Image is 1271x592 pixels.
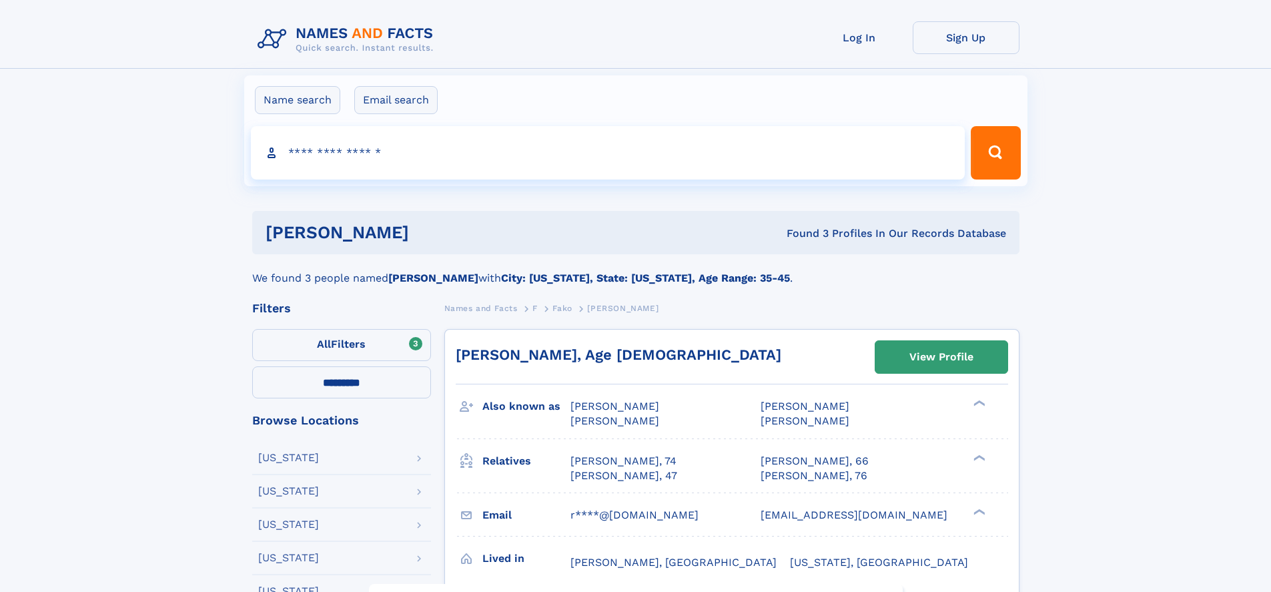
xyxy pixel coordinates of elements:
div: [US_STATE] [258,486,319,497]
div: ❯ [970,399,986,408]
div: Found 3 Profiles In Our Records Database [598,226,1006,241]
a: F [532,300,538,316]
img: Logo Names and Facts [252,21,444,57]
button: Search Button [971,126,1020,180]
a: [PERSON_NAME], 47 [570,469,677,483]
div: View Profile [909,342,973,372]
a: Fako [552,300,572,316]
div: Browse Locations [252,414,431,426]
div: Filters [252,302,431,314]
label: Name search [255,86,340,114]
span: [PERSON_NAME] [587,304,659,313]
h3: Lived in [482,547,570,570]
a: [PERSON_NAME], 76 [761,469,867,483]
label: Filters [252,329,431,361]
span: Fako [552,304,572,313]
span: [EMAIL_ADDRESS][DOMAIN_NAME] [761,509,947,521]
div: [US_STATE] [258,453,319,463]
a: Sign Up [913,21,1019,54]
a: Log In [806,21,913,54]
h3: Relatives [482,450,570,473]
input: search input [251,126,965,180]
h1: [PERSON_NAME] [266,224,598,241]
h3: Also known as [482,395,570,418]
div: [US_STATE] [258,519,319,530]
label: Email search [354,86,438,114]
span: [PERSON_NAME] [570,400,659,412]
span: [PERSON_NAME], [GEOGRAPHIC_DATA] [570,556,777,569]
span: [PERSON_NAME] [761,414,849,427]
a: [PERSON_NAME], Age [DEMOGRAPHIC_DATA] [456,346,781,363]
span: [US_STATE], [GEOGRAPHIC_DATA] [790,556,968,569]
a: View Profile [875,341,1007,373]
b: [PERSON_NAME] [388,272,478,284]
span: F [532,304,538,313]
a: [PERSON_NAME], 66 [761,454,869,469]
a: Names and Facts [444,300,518,316]
span: All [317,338,331,350]
b: City: [US_STATE], State: [US_STATE], Age Range: 35-45 [501,272,790,284]
a: [PERSON_NAME], 74 [570,454,677,469]
div: ❯ [970,507,986,516]
div: [US_STATE] [258,553,319,563]
span: [PERSON_NAME] [761,400,849,412]
h3: Email [482,504,570,527]
span: [PERSON_NAME] [570,414,659,427]
div: We found 3 people named with . [252,254,1019,286]
div: ❯ [970,453,986,462]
